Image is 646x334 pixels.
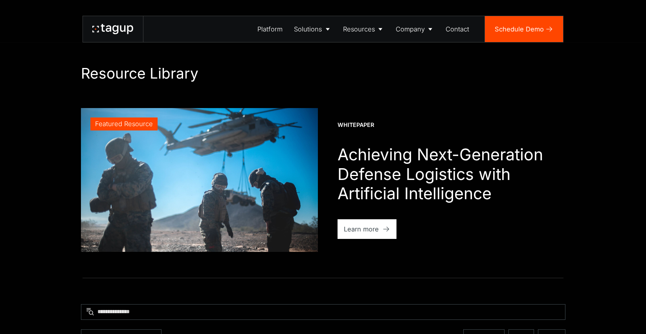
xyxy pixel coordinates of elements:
div: Platform [257,24,283,34]
h1: Achieving Next-Generation Defense Logistics with Artificial Intelligence [338,145,565,203]
div: Company [396,24,425,34]
a: Resources [337,16,390,42]
div: Solutions [294,24,322,34]
div: Resources [343,24,375,34]
a: Schedule Demo [485,16,563,42]
a: Solutions [288,16,337,42]
a: Platform [252,16,288,42]
div: Learn more [344,224,379,234]
div: Contact [446,24,469,34]
a: Company [390,16,440,42]
h1: Resource Library [81,64,565,82]
div: Featured Resource [95,119,153,129]
div: Whitepaper [338,121,374,129]
div: Schedule Demo [495,24,544,34]
a: Contact [440,16,475,42]
a: Learn more [338,219,397,239]
a: Featured Resource [81,108,318,251]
